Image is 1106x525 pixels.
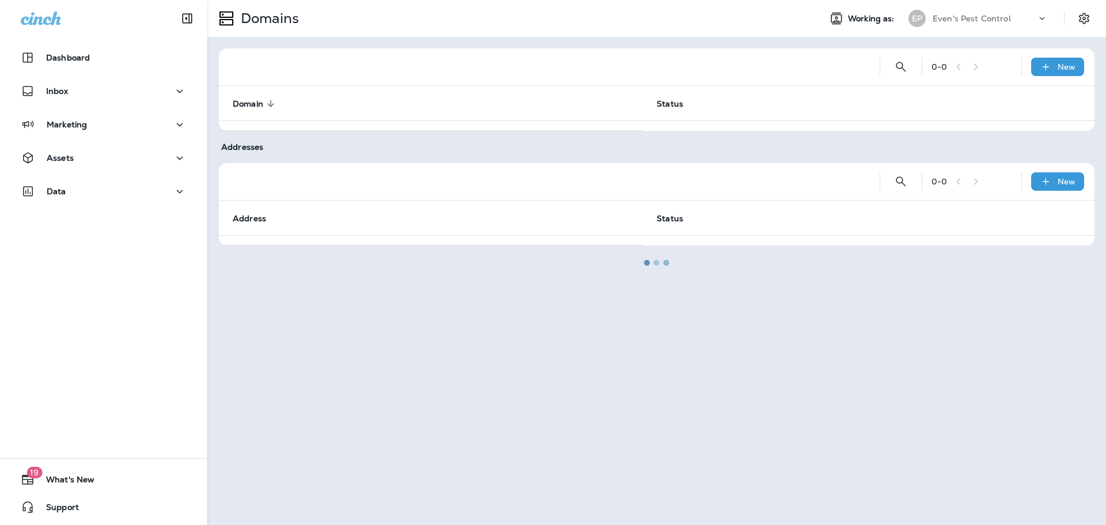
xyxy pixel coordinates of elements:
[12,496,196,519] button: Support
[46,53,90,62] p: Dashboard
[12,46,196,69] button: Dashboard
[171,7,203,30] button: Collapse Sidebar
[12,180,196,203] button: Data
[1058,177,1075,186] p: New
[35,503,79,516] span: Support
[1058,62,1075,71] p: New
[35,475,94,489] span: What's New
[47,120,87,129] p: Marketing
[12,80,196,103] button: Inbox
[47,187,66,196] p: Data
[26,467,42,478] span: 19
[47,153,74,163] p: Assets
[12,146,196,169] button: Assets
[12,468,196,491] button: 19What's New
[46,86,68,96] p: Inbox
[12,113,196,136] button: Marketing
